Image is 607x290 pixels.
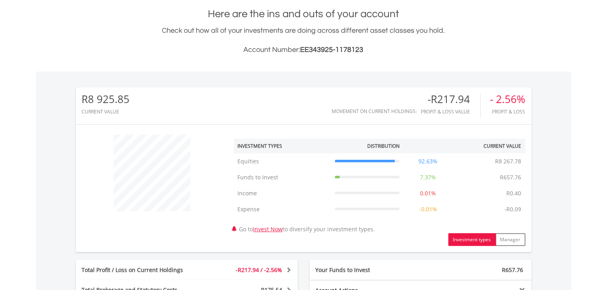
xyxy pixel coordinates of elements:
[253,225,283,233] a: Invest Now
[421,109,480,114] div: Profit & Loss Value
[332,109,417,114] div: Movement on Current Holdings:
[236,266,283,274] span: -R217.94 / -2.56%
[234,153,331,169] td: Equities
[452,139,525,153] th: Current Value
[404,185,452,201] td: 0.01%
[501,201,525,217] td: -R0.09
[404,153,452,169] td: 92.63%
[502,266,523,274] span: R657.76
[76,7,531,21] h1: Here are the ins and outs of your account
[421,93,480,105] div: -R217.94
[82,109,130,114] div: CURRENT VALUE
[448,233,496,246] button: Investment types
[496,233,525,246] button: Manager
[310,266,421,274] div: Your Funds to Invest
[76,266,205,274] div: Total Profit / Loss on Current Holdings
[228,131,531,246] div: Go to to diversify your investment types.
[301,46,364,54] span: EE343925-1178123
[234,169,331,185] td: Funds to Invest
[404,201,452,217] td: -0.01%
[496,169,525,185] td: R657.76
[234,139,331,153] th: Investment Types
[490,93,525,105] div: - 2.56%
[76,44,531,56] h3: Account Number:
[492,153,525,169] td: R8 267.78
[490,109,525,114] div: Profit & Loss
[76,25,531,56] div: Check out how all of your investments are doing across different asset classes you hold.
[82,93,130,105] div: R8 925.85
[234,201,331,217] td: Expense
[503,185,525,201] td: R0.40
[367,143,400,149] div: Distribution
[404,169,452,185] td: 7.37%
[234,185,331,201] td: Income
